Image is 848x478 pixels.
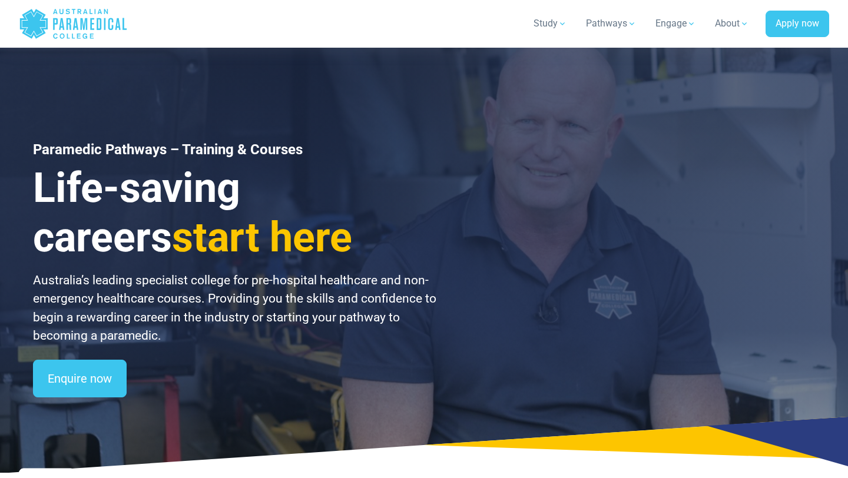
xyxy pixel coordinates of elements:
[766,11,829,38] a: Apply now
[172,213,352,261] span: start here
[33,163,438,262] h3: Life-saving careers
[526,7,574,40] a: Study
[648,7,703,40] a: Engage
[19,5,128,43] a: Australian Paramedical College
[579,7,644,40] a: Pathways
[708,7,756,40] a: About
[33,271,438,346] p: Australia’s leading specialist college for pre-hospital healthcare and non-emergency healthcare c...
[33,360,127,397] a: Enquire now
[33,141,438,158] h1: Paramedic Pathways – Training & Courses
